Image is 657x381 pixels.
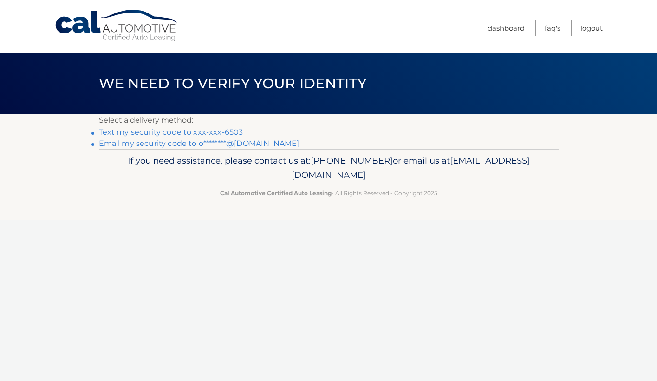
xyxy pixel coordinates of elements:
span: [PHONE_NUMBER] [311,155,393,166]
strong: Cal Automotive Certified Auto Leasing [220,190,332,197]
a: Email my security code to o********@[DOMAIN_NAME] [99,139,299,148]
p: Select a delivery method: [99,114,559,127]
span: We need to verify your identity [99,75,367,92]
a: Dashboard [488,20,525,36]
p: - All Rights Reserved - Copyright 2025 [105,188,553,198]
a: FAQ's [545,20,560,36]
a: Text my security code to xxx-xxx-6503 [99,128,243,137]
a: Cal Automotive [54,9,180,42]
p: If you need assistance, please contact us at: or email us at [105,153,553,183]
a: Logout [580,20,603,36]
